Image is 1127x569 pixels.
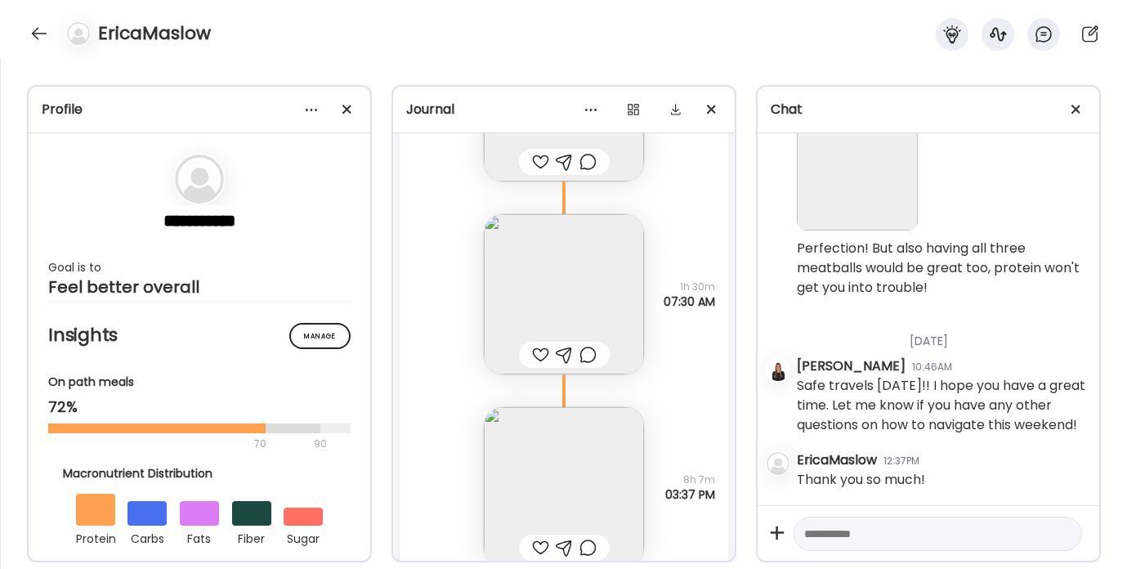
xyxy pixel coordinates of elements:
[797,450,877,470] div: EricaMaslow
[67,22,90,45] img: bg-avatar-default.svg
[48,277,351,297] div: Feel better overall
[771,100,1086,119] div: Chat
[664,294,715,309] span: 07:30 AM
[175,155,224,204] img: bg-avatar-default.svg
[42,100,357,119] div: Profile
[48,323,351,347] h2: Insights
[797,356,906,376] div: [PERSON_NAME]
[127,526,167,549] div: carbs
[912,360,952,374] div: 10:46AM
[883,454,919,468] div: 12:37PM
[665,487,715,502] span: 03:37 PM
[289,323,351,349] div: Manage
[48,258,351,277] div: Goal is to
[180,526,219,549] div: fats
[284,526,323,549] div: sugar
[48,397,351,417] div: 72%
[797,376,1086,435] div: Safe travels [DATE]!! I hope you have a great time. Let me know if you have any other questions o...
[63,465,336,482] div: Macronutrient Distribution
[232,526,271,549] div: fiber
[98,20,211,47] h4: EricaMaslow
[767,452,789,475] img: bg-avatar-default.svg
[312,434,329,454] div: 90
[665,473,715,487] span: 8h 7m
[406,100,722,119] div: Journal
[76,526,115,549] div: protein
[664,280,715,294] span: 1h 30m
[484,214,644,374] img: images%2FDX5FV1kV85S6nzT6xewNQuLsvz72%2FMapbUE3aW2APNXVKxjYF%2Fz48vFZBOZKsR7v2Vsq6K_240
[48,374,351,391] div: On path meals
[48,434,309,454] div: 70
[767,358,789,381] img: avatars%2Fkjfl9jNWPhc7eEuw3FeZ2kxtUMH3
[797,470,925,490] div: Thank you so much!
[797,239,1086,298] div: Perfection! But also having all three meatballs would be great too, protein won't get you into tr...
[797,110,918,231] img: images%2FDX5FV1kV85S6nzT6xewNQuLsvz72%2FhQpPgAtu8zPgArIIpjdE%2FBRvxJr5DQVvqHCwXskBf_240
[484,407,644,567] img: images%2FDX5FV1kV85S6nzT6xewNQuLsvz72%2F0RQdmtDnXHsEyKLq4WpW%2FMIE3HZRptaFHPLYb8HXc_240
[797,313,1086,356] div: [DATE]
